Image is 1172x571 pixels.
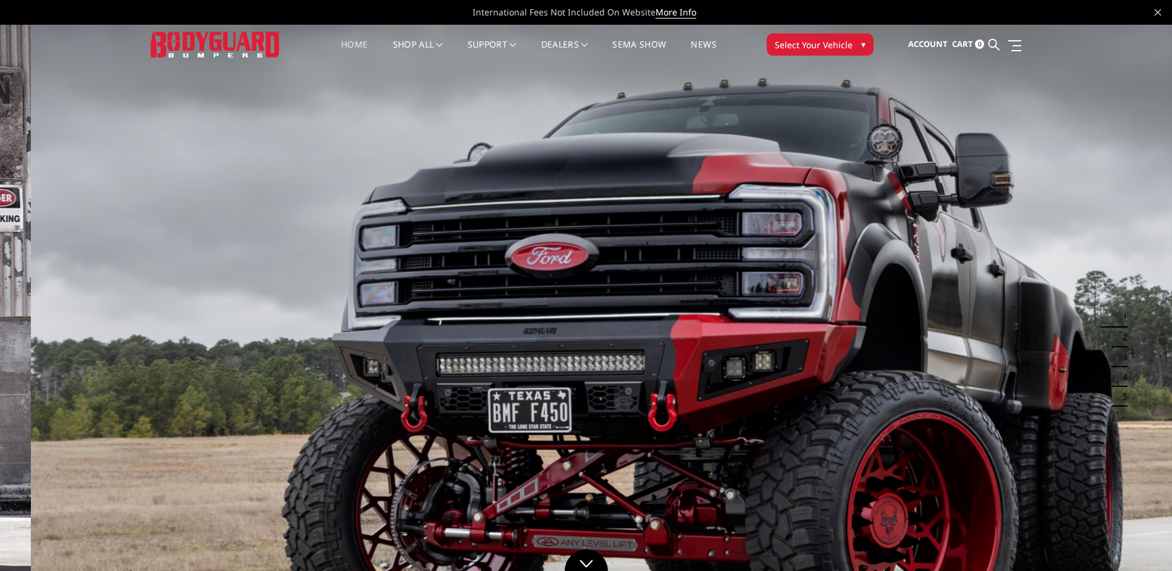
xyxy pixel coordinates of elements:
a: Home [341,40,368,64]
a: News [691,40,716,64]
button: 3 of 5 [1115,347,1128,367]
a: Cart 0 [952,28,984,61]
a: Dealers [541,40,588,64]
a: Account [908,28,948,61]
iframe: Chat Widget [1110,512,1172,571]
span: Cart [952,38,973,49]
button: 5 of 5 [1115,387,1128,407]
button: 1 of 5 [1115,308,1128,328]
a: Click to Down [565,549,608,571]
span: Select Your Vehicle [775,38,853,51]
a: More Info [656,6,696,19]
a: Support [468,40,516,64]
img: BODYGUARD BUMPERS [151,32,280,57]
a: shop all [393,40,443,64]
button: 4 of 5 [1115,367,1128,387]
button: 2 of 5 [1115,328,1128,347]
span: 0 [975,40,984,49]
span: ▾ [861,38,866,51]
span: Account [908,38,948,49]
a: SEMA Show [612,40,666,64]
button: Select Your Vehicle [767,33,874,56]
